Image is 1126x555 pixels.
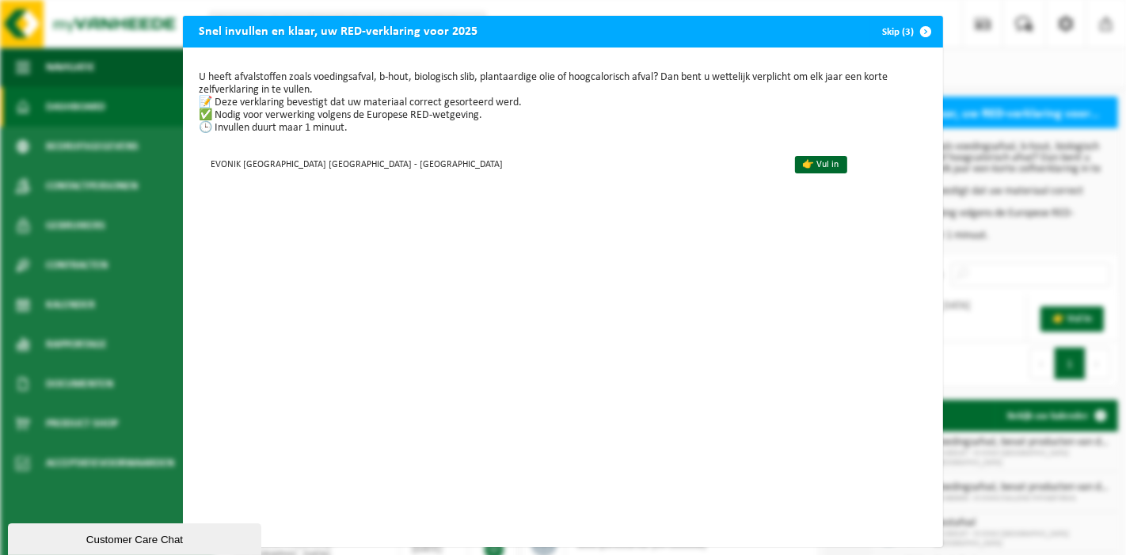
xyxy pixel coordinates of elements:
a: 👉 Vul in [795,156,847,173]
iframe: chat widget [8,520,264,555]
p: U heeft afvalstoffen zoals voedingsafval, b-hout, biologisch slib, plantaardige olie of hoogcalor... [199,71,927,135]
button: Skip (3) [869,16,942,48]
td: EVONIK [GEOGRAPHIC_DATA] [GEOGRAPHIC_DATA] - [GEOGRAPHIC_DATA] [199,150,782,177]
h2: Snel invullen en klaar, uw RED-verklaring voor 2025 [183,16,493,46]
